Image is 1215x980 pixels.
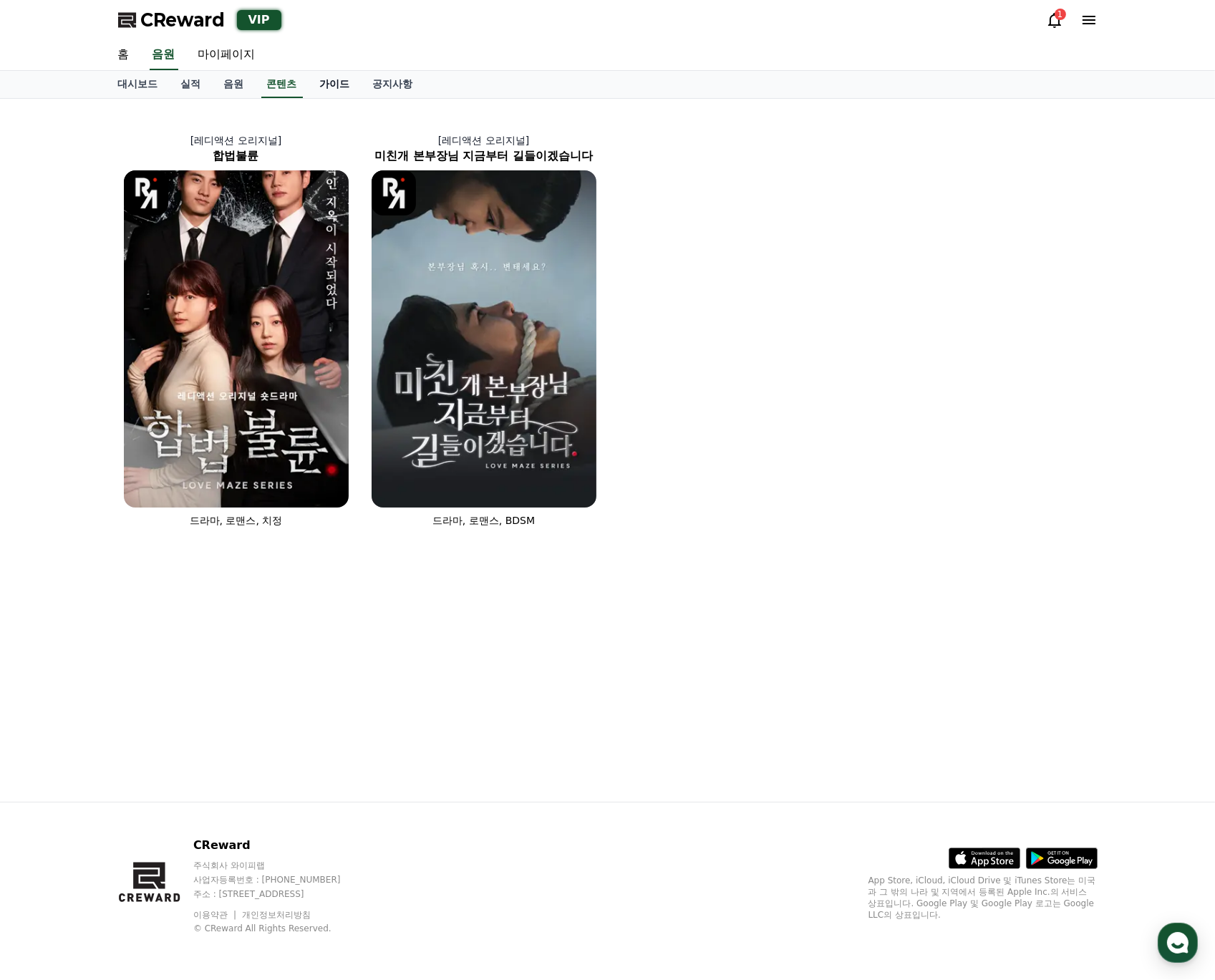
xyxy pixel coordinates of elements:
a: 음원 [213,71,256,98]
p: 주소 : [STREET_ADDRESS] [193,888,368,900]
h2: 미친개 본부장님 지금부터 길들이겠습니다 [360,147,608,165]
a: 콘텐츠 [261,71,303,98]
p: [레디액션 오리지널] [112,133,360,147]
a: 대시보드 [107,71,170,98]
img: 합법불륜 [124,170,349,508]
p: [레디액션 오리지널] [360,133,608,147]
a: [레디액션 오리지널] 합법불륜 합법불륜 [object Object] Logo 드라마, 로맨스, 치정 [112,122,360,539]
p: 사업자등록번호 : [PHONE_NUMBER] [193,874,368,886]
a: 음원 [150,40,178,70]
a: 실적 [170,71,213,98]
a: 개인정보처리방침 [242,910,311,920]
p: © CReward All Rights Reserved. [193,923,368,934]
span: 드라마, 로맨스, BDSM [432,515,535,526]
span: 드라마, 로맨스, 치정 [190,515,283,526]
span: 설정 [221,475,238,487]
a: [레디액션 오리지널] 미친개 본부장님 지금부터 길들이겠습니다 미친개 본부장님 지금부터 길들이겠습니다 [object Object] Logo 드라마, 로맨스, BDSM [360,122,608,539]
a: 가이드 [309,71,362,98]
a: 1 [1046,11,1063,29]
a: 설정 [185,454,275,490]
div: VIP [237,10,281,30]
span: CReward [141,9,226,31]
img: [object Object] Logo [124,170,169,215]
p: CReward [193,837,368,854]
p: 주식회사 와이피랩 [193,860,368,871]
a: 홈 [107,40,141,70]
span: 대화 [131,476,148,487]
span: 홈 [45,475,54,487]
h2: 합법불륜 [112,147,360,165]
p: App Store, iCloud, iCloud Drive 및 iTunes Store는 미국과 그 밖의 나라 및 지역에서 등록된 Apple Inc.의 서비스 상표입니다. Goo... [868,875,1098,921]
a: 대화 [95,454,185,490]
img: 미친개 본부장님 지금부터 길들이겠습니다 [372,170,596,508]
a: CReward [118,9,226,31]
a: 마이페이지 [187,40,267,70]
a: 이용약관 [193,910,238,920]
a: 공지사항 [362,71,425,98]
div: 1 [1055,9,1066,20]
a: 홈 [4,454,95,490]
img: [object Object] Logo [372,170,417,215]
